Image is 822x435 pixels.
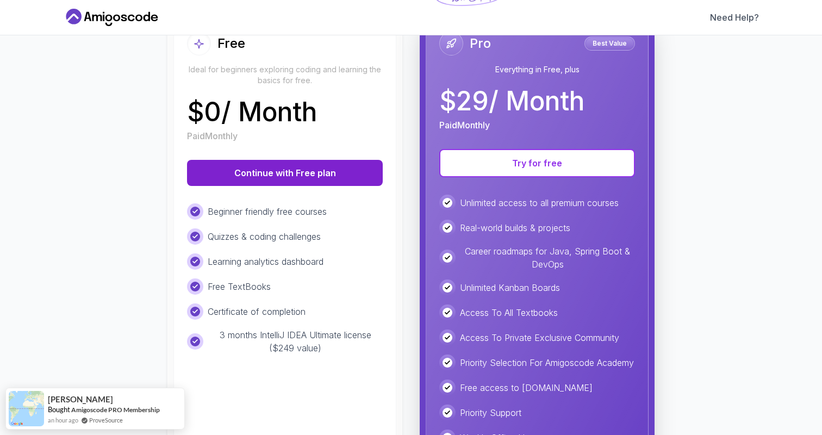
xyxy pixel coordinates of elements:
h2: Free [217,35,245,52]
p: Access To Private Exclusive Community [460,331,619,344]
p: $ 0 / Month [187,99,317,125]
p: Unlimited Kanban Boards [460,281,560,294]
p: Priority Selection For Amigoscode Academy [460,356,634,369]
p: Beginner friendly free courses [208,205,327,218]
button: Continue with Free plan [187,160,383,186]
p: 3 months IntelliJ IDEA Ultimate license ($249 value) [208,328,383,355]
p: Free access to [DOMAIN_NAME] [460,381,593,394]
p: Certificate of completion [208,305,306,318]
p: Priority Support [460,406,521,419]
p: Access To All Textbooks [460,306,558,319]
p: Everything in Free, plus [439,64,635,75]
span: an hour ago [48,415,78,425]
p: Ideal for beginners exploring coding and learning the basics for free. [187,64,383,86]
p: Unlimited access to all premium courses [460,196,619,209]
button: Try for free [439,149,635,177]
a: Need Help? [710,11,759,24]
h2: Pro [470,35,491,52]
img: provesource social proof notification image [9,391,44,426]
span: [PERSON_NAME] [48,395,113,404]
span: Bought [48,405,70,414]
p: Paid Monthly [439,119,490,132]
p: Quizzes & coding challenges [208,230,321,243]
p: Learning analytics dashboard [208,255,323,268]
p: Career roadmaps for Java, Spring Boot & DevOps [460,245,635,271]
p: Paid Monthly [187,129,238,142]
p: $ 29 / Month [439,88,584,114]
p: Real-world builds & projects [460,221,570,234]
a: ProveSource [89,415,123,425]
p: Free TextBooks [208,280,271,293]
a: Amigoscode PRO Membership [71,406,160,414]
p: Best Value [586,38,633,49]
